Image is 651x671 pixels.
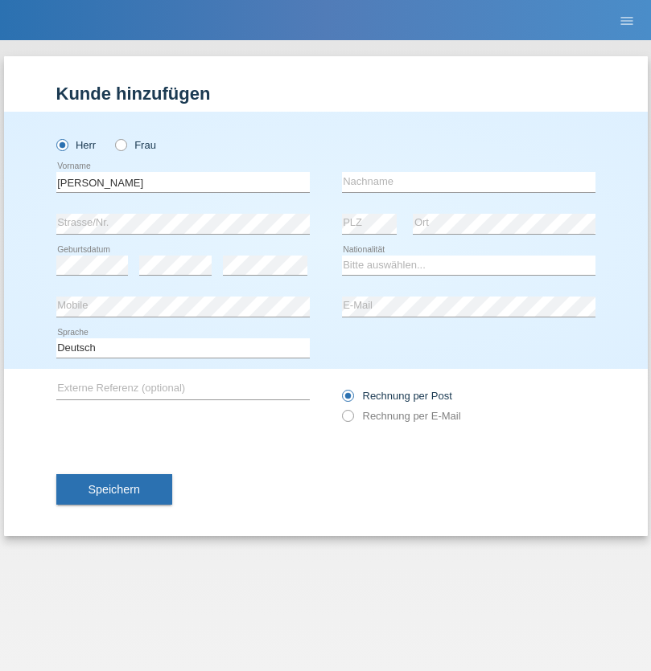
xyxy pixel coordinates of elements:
[89,483,140,496] span: Speichern
[342,410,352,430] input: Rechnung per E-Mail
[611,15,643,25] a: menu
[619,13,635,29] i: menu
[342,390,452,402] label: Rechnung per Post
[115,139,156,151] label: Frau
[342,410,461,422] label: Rechnung per E-Mail
[56,139,97,151] label: Herr
[56,474,172,505] button: Speichern
[56,84,595,104] h1: Kunde hinzufügen
[56,139,67,149] input: Herr
[115,139,126,149] input: Frau
[342,390,352,410] input: Rechnung per Post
